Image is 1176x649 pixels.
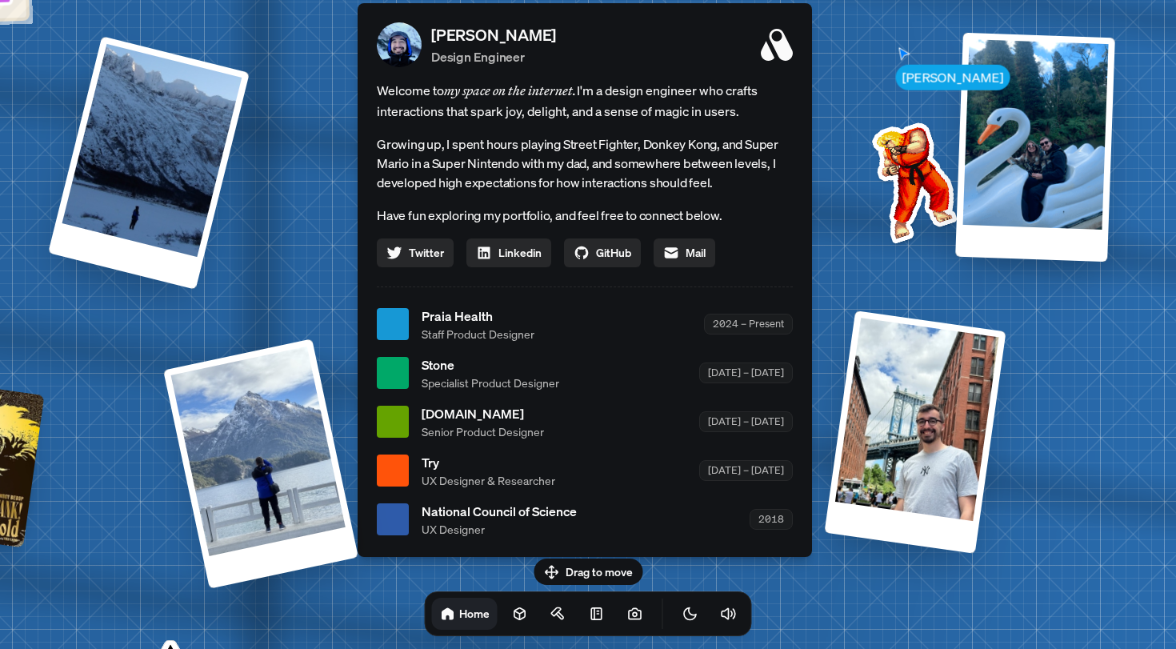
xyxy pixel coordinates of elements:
span: Linkedin [498,244,542,261]
span: [DOMAIN_NAME] [422,404,544,423]
span: Twitter [409,244,444,261]
div: [DATE] – [DATE] [699,411,793,431]
button: Toggle Theme [674,598,706,630]
img: Profile example [830,98,992,260]
span: Specialist Product Designer [422,375,559,391]
img: Profile Picture [377,22,422,67]
span: Try [422,453,555,472]
span: Stone [422,355,559,375]
span: UX Designer & Researcher [422,472,555,489]
span: UX Designer [422,521,577,538]
p: Design Engineer [431,47,556,66]
div: 2024 – Present [704,314,793,334]
p: Growing up, I spent hours playing Street Fighter, Donkey Kong, and Super Mario in a Super Nintend... [377,134,793,192]
p: Have fun exploring my portfolio, and feel free to connect below. [377,205,793,226]
span: Staff Product Designer [422,326,534,343]
a: Mail [654,238,715,267]
span: National Council of Science [422,502,577,521]
span: Welcome to I'm a design engineer who crafts interactions that spark joy, delight, and a sense of ... [377,80,793,122]
em: my space on the internet. [444,82,577,98]
div: [DATE] – [DATE] [699,363,793,383]
span: GitHub [596,244,631,261]
div: 2018 [750,509,793,529]
button: Toggle Audio [713,598,745,630]
p: [PERSON_NAME] [431,23,556,47]
span: Mail [686,244,706,261]
a: Twitter [377,238,454,267]
a: Home [432,598,498,630]
div: [DATE] – [DATE] [699,460,793,480]
h1: Home [459,606,490,621]
a: Linkedin [466,238,551,267]
span: Praia Health [422,306,534,326]
span: Senior Product Designer [422,423,544,440]
a: GitHub [564,238,641,267]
